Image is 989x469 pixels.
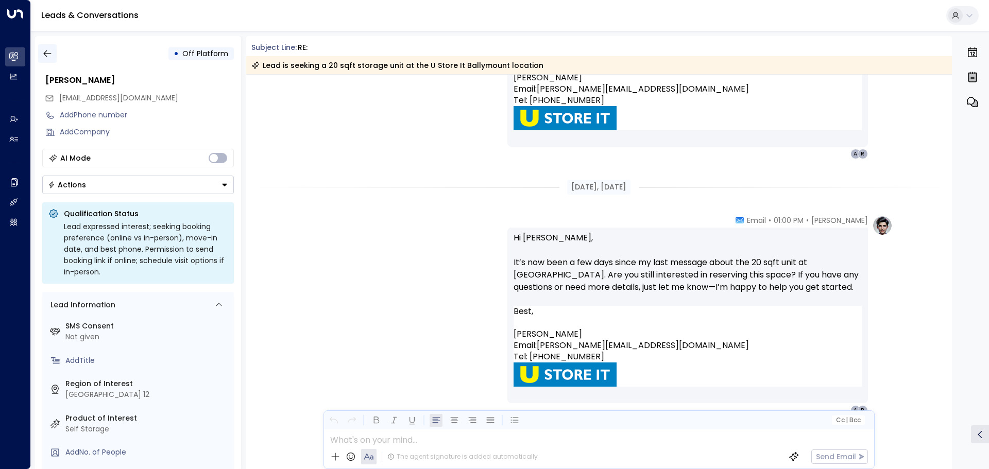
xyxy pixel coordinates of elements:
[182,48,228,59] span: Off Platform
[514,95,604,106] span: Tel: [PHONE_NUMBER]
[47,300,115,310] div: Lead Information
[65,355,230,366] div: AddTitle
[514,232,862,306] p: Hi [PERSON_NAME], It’s now been a few days since my last message about the 20 sqft unit at [GEOGR...
[567,180,630,195] div: [DATE], [DATE]
[858,405,868,415] div: R
[872,215,893,236] img: profile-logo.png
[60,127,234,137] div: AddCompany
[48,180,86,189] div: Actions
[514,328,582,340] span: [PERSON_NAME]
[42,176,234,194] div: Button group with a nested menu
[514,83,537,95] span: Email:
[251,60,543,71] div: Lead is seeking a 20 sqft storage unit at the U Store It Ballymount location
[64,209,228,219] p: Qualification Status
[251,42,297,53] span: Subject Line:
[65,389,230,400] div: [GEOGRAPHIC_DATA] 12
[846,416,848,424] span: |
[65,424,230,435] div: Self Storage
[41,9,139,21] a: Leads & Conversations
[59,93,178,103] span: rayan.habbab@gmail.com
[514,72,582,83] span: [PERSON_NAME]
[327,414,340,427] button: Undo
[65,413,230,424] label: Product of Interest
[65,378,230,389] label: Region of Interest
[537,83,749,95] span: [PERSON_NAME][EMAIL_ADDRESS][DOMAIN_NAME]
[298,42,308,53] div: RE:
[850,149,861,159] div: A
[769,215,771,225] span: •
[514,340,537,351] span: Email:
[65,321,230,332] label: SMS Consent
[850,405,861,415] div: A
[65,332,230,342] div: Not given
[537,340,749,351] span: [PERSON_NAME][EMAIL_ADDRESS][DOMAIN_NAME]
[806,215,809,225] span: •
[174,44,179,63] div: •
[774,215,804,225] span: 01:00 PM
[514,351,604,362] span: Tel: [PHONE_NUMBER]
[59,93,178,103] span: [EMAIL_ADDRESS][DOMAIN_NAME]
[60,153,91,163] div: AI Mode
[514,306,533,317] span: Best,
[65,447,230,458] div: AddNo. of People
[747,215,766,225] span: Email
[345,414,358,427] button: Redo
[811,215,868,225] span: [PERSON_NAME]
[64,221,228,277] div: Lead expressed interest; seeking booking preference (online vs in-person), move-in date, and best...
[858,149,868,159] div: R
[387,452,538,461] div: The agent signature is added automatically
[42,176,234,194] button: Actions
[45,74,234,86] div: [PERSON_NAME]
[60,110,234,120] div: AddPhone number
[835,416,860,424] span: Cc Bcc
[831,415,864,425] button: Cc|Bcc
